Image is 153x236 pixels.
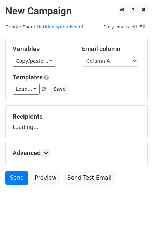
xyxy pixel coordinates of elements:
[13,149,140,157] h5: Advanced
[13,113,140,120] h5: Recipients
[13,45,71,53] h5: Variables
[13,113,140,131] div: Loading...
[50,84,69,95] button: Save
[5,5,148,17] h2: New Campaign
[82,45,141,53] h5: Email column
[37,24,83,29] a: Untitled spreadsheet
[101,24,148,29] a: Daily emails left: 50
[63,171,116,185] a: Send Test Email
[13,74,43,81] a: Templates
[101,23,148,31] span: Daily emails left: 50
[13,56,55,67] a: Copy/paste...
[13,84,40,95] a: Load...
[5,24,84,29] small: Google Sheet:
[5,171,28,185] a: Send
[30,171,61,185] a: Preview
